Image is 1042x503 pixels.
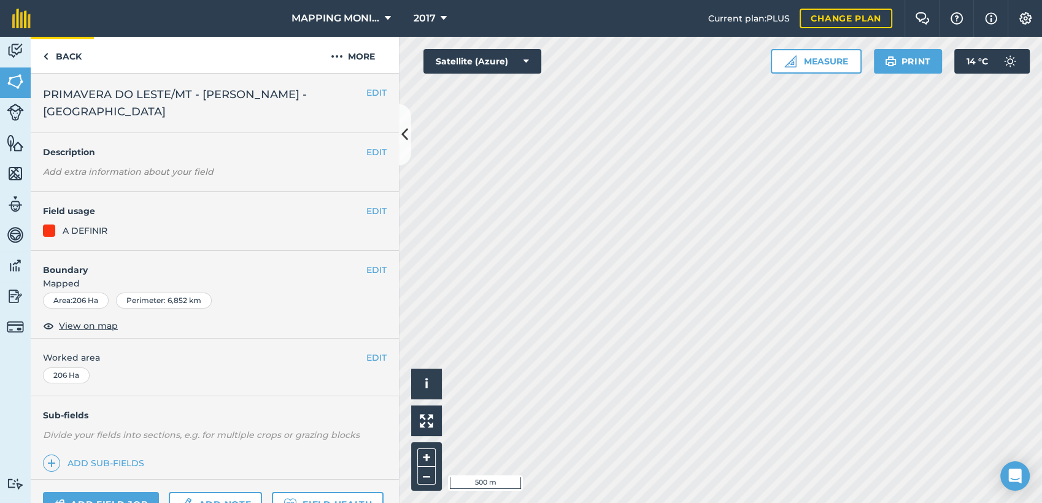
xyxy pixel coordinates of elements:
[414,11,436,26] span: 2017
[915,12,930,25] img: Two speech bubbles overlapping with the left bubble in the forefront
[366,204,387,218] button: EDIT
[43,351,387,364] span: Worked area
[47,456,56,470] img: svg+xml;base64,PHN2ZyB4bWxucz0iaHR0cDovL3d3dy53My5vcmcvMjAwMC9zdmciIHdpZHRoPSIxNCIgaGVpZ2h0PSIyNC...
[784,55,797,67] img: Ruler icon
[7,226,24,244] img: svg+xml;base64,PD94bWwgdmVyc2lvbj0iMS4wIiBlbmNvZGluZz0idXRmLTgiPz4KPCEtLSBHZW5lcmF0b3I6IEFkb2JlIE...
[7,42,24,60] img: svg+xml;base64,PD94bWwgdmVyc2lvbj0iMS4wIiBlbmNvZGluZz0idXRmLTgiPz4KPCEtLSBHZW5lcmF0b3I6IEFkb2JlIE...
[366,86,387,99] button: EDIT
[425,376,428,391] span: i
[1000,461,1030,491] div: Open Intercom Messenger
[7,195,24,213] img: svg+xml;base64,PD94bWwgdmVyc2lvbj0iMS4wIiBlbmNvZGluZz0idXRmLTgiPz4KPCEtLSBHZW5lcmF0b3I6IEFkb2JlIE...
[43,49,48,64] img: svg+xml;base64,PHN2ZyB4bWxucz0iaHR0cDovL3d3dy53My5vcmcvMjAwMC9zdmciIHdpZHRoPSI5IiBoZWlnaHQ9IjI0Ii...
[31,251,366,277] h4: Boundary
[7,72,24,91] img: svg+xml;base64,PHN2ZyB4bWxucz0iaHR0cDovL3d3dy53My5vcmcvMjAwMC9zdmciIHdpZHRoPSI1NiIgaGVpZ2h0PSI2MC...
[31,409,399,422] h4: Sub-fields
[43,318,54,333] img: svg+xml;base64,PHN2ZyB4bWxucz0iaHR0cDovL3d3dy53My5vcmcvMjAwMC9zdmciIHdpZHRoPSIxOCIgaGVpZ2h0PSIyNC...
[59,319,118,332] span: View on map
[420,414,433,428] img: Four arrows, one pointing top left, one top right, one bottom right and the last bottom left
[43,367,90,383] div: 206 Ha
[423,49,541,74] button: Satellite (Azure)
[771,49,862,74] button: Measure
[43,455,149,472] a: Add sub-fields
[7,104,24,121] img: svg+xml;base64,PD94bWwgdmVyc2lvbj0iMS4wIiBlbmNvZGluZz0idXRmLTgiPz4KPCEtLSBHZW5lcmF0b3I6IEFkb2JlIE...
[998,49,1022,74] img: svg+xml;base64,PD94bWwgdmVyc2lvbj0iMS4wIiBlbmNvZGluZz0idXRmLTgiPz4KPCEtLSBHZW5lcmF0b3I6IEFkb2JlIE...
[43,429,360,440] em: Divide your fields into sections, e.g. for multiple crops or grazing blocks
[7,318,24,336] img: svg+xml;base64,PD94bWwgdmVyc2lvbj0iMS4wIiBlbmNvZGluZz0idXRmLTgiPz4KPCEtLSBHZW5lcmF0b3I6IEFkb2JlIE...
[708,12,790,25] span: Current plan : PLUS
[31,37,94,73] a: Back
[12,9,31,28] img: fieldmargin Logo
[43,86,366,120] span: PRIMAVERA DO LESTE/MT - [PERSON_NAME] - [GEOGRAPHIC_DATA]
[366,145,387,159] button: EDIT
[7,256,24,275] img: svg+xml;base64,PD94bWwgdmVyc2lvbj0iMS4wIiBlbmNvZGluZz0idXRmLTgiPz4KPCEtLSBHZW5lcmF0b3I6IEFkb2JlIE...
[43,145,387,159] h4: Description
[7,164,24,183] img: svg+xml;base64,PHN2ZyB4bWxucz0iaHR0cDovL3d3dy53My5vcmcvMjAwMC9zdmciIHdpZHRoPSI1NiIgaGVpZ2h0PSI2MC...
[366,351,387,364] button: EDIT
[1018,12,1033,25] img: A cog icon
[985,11,997,26] img: svg+xml;base64,PHN2ZyB4bWxucz0iaHR0cDovL3d3dy53My5vcmcvMjAwMC9zdmciIHdpZHRoPSIxNyIgaGVpZ2h0PSIxNy...
[954,49,1030,74] button: 14 °C
[291,11,380,26] span: MAPPING MONITORAMENTO AGRICOLA
[116,293,212,309] div: Perimeter : 6,852 km
[411,369,442,399] button: i
[949,12,964,25] img: A question mark icon
[307,37,399,73] button: More
[967,49,988,74] span: 14 ° C
[43,293,109,309] div: Area : 206 Ha
[417,448,436,467] button: +
[7,134,24,152] img: svg+xml;base64,PHN2ZyB4bWxucz0iaHR0cDovL3d3dy53My5vcmcvMjAwMC9zdmciIHdpZHRoPSI1NiIgaGVpZ2h0PSI2MC...
[31,277,399,290] span: Mapped
[800,9,892,28] a: Change plan
[885,54,897,69] img: svg+xml;base64,PHN2ZyB4bWxucz0iaHR0cDovL3d3dy53My5vcmcvMjAwMC9zdmciIHdpZHRoPSIxOSIgaGVpZ2h0PSIyNC...
[43,166,214,177] em: Add extra information about your field
[874,49,943,74] button: Print
[331,49,343,64] img: svg+xml;base64,PHN2ZyB4bWxucz0iaHR0cDovL3d3dy53My5vcmcvMjAwMC9zdmciIHdpZHRoPSIyMCIgaGVpZ2h0PSIyNC...
[63,224,107,237] div: A DEFINIR
[7,478,24,490] img: svg+xml;base64,PD94bWwgdmVyc2lvbj0iMS4wIiBlbmNvZGluZz0idXRmLTgiPz4KPCEtLSBHZW5lcmF0b3I6IEFkb2JlIE...
[366,263,387,277] button: EDIT
[43,318,118,333] button: View on map
[43,204,366,218] h4: Field usage
[417,467,436,485] button: –
[7,287,24,305] img: svg+xml;base64,PD94bWwgdmVyc2lvbj0iMS4wIiBlbmNvZGluZz0idXRmLTgiPz4KPCEtLSBHZW5lcmF0b3I6IEFkb2JlIE...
